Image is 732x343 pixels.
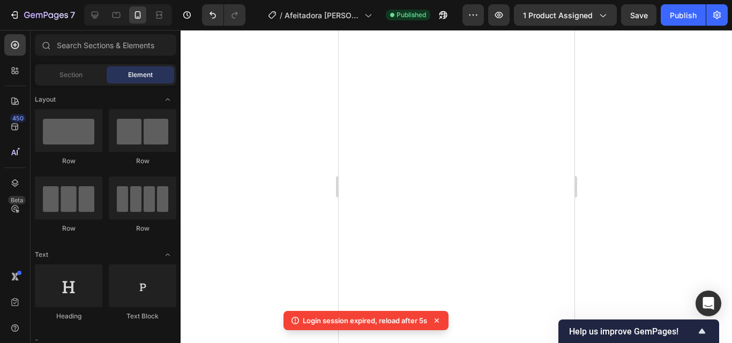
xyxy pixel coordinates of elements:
span: Element [128,70,153,80]
span: Toggle open [159,246,176,263]
span: Published [397,10,426,20]
span: 1 product assigned [523,10,593,21]
div: Text Block [109,311,176,321]
button: Show survey - Help us improve GemPages! [569,325,708,338]
span: / [280,10,282,21]
button: 7 [4,4,80,26]
span: Afeitadora [PERSON_NAME] Dos Cabezas [285,10,360,21]
span: Section [59,70,83,80]
div: Undo/Redo [202,4,245,26]
p: Login session expired, reload after 5s [303,315,427,326]
span: Text [35,250,48,260]
div: Open Intercom Messenger [696,291,721,316]
div: 450 [10,114,26,123]
span: Toggle open [159,91,176,108]
button: Publish [661,4,706,26]
span: Layout [35,95,56,104]
div: Heading [35,311,102,321]
span: Save [630,11,648,20]
div: Row [35,224,102,233]
div: Row [35,156,102,166]
div: Row [109,156,176,166]
button: Save [621,4,656,26]
span: Help us improve GemPages! [569,326,696,337]
input: Search Sections & Elements [35,34,176,56]
div: Row [109,224,176,233]
iframe: Design area [339,30,574,343]
div: Publish [670,10,697,21]
div: Beta [8,196,26,204]
p: 7 [70,9,75,21]
button: 1 product assigned [514,4,617,26]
